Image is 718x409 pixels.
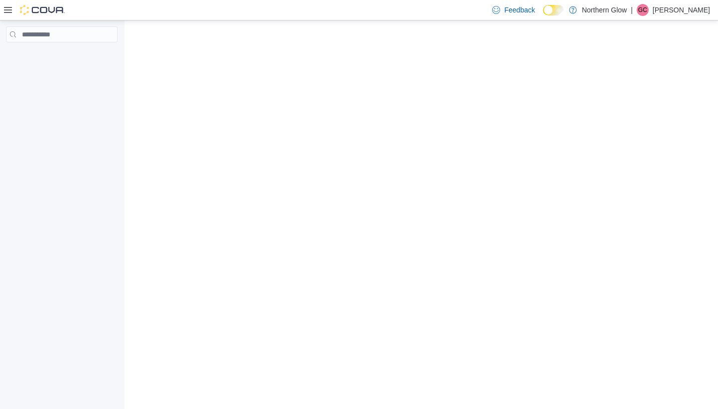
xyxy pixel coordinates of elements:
img: Cova [20,5,65,15]
p: [PERSON_NAME] [653,4,710,16]
div: Gayle Church [637,4,649,16]
p: Northern Glow [582,4,627,16]
nav: Complex example [6,44,118,68]
input: Dark Mode [543,5,564,15]
span: GC [638,4,647,16]
span: Feedback [504,5,535,15]
p: | [631,4,633,16]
